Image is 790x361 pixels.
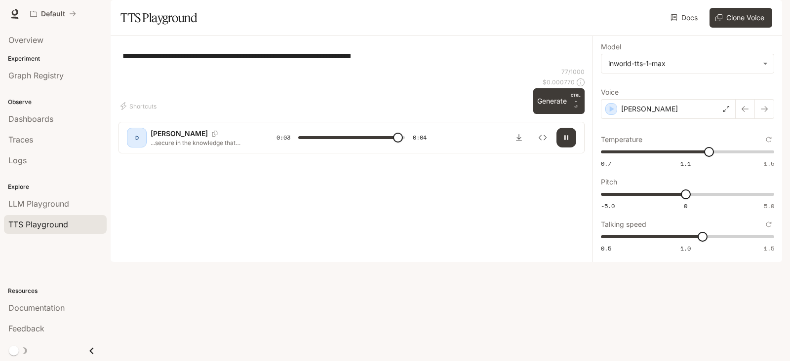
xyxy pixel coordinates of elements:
[601,54,774,73] div: inworld-tts-1-max
[509,128,529,147] button: Download audio
[621,104,678,114] p: [PERSON_NAME]
[41,10,65,18] p: Default
[601,136,642,143] p: Temperature
[763,134,774,145] button: Reset to default
[413,133,427,143] span: 0:04
[680,244,691,253] span: 1.0
[601,244,611,253] span: 0.5
[120,8,197,28] h1: TTS Playground
[601,43,621,50] p: Model
[601,159,611,168] span: 0.7
[129,130,145,145] div: D
[151,139,253,147] p: ...secure in the knowledge that nothing can go wrong on such a beautiful day.
[208,131,222,137] button: Copy Voice ID
[571,92,581,104] p: CTRL +
[764,244,774,253] span: 1.5
[533,128,553,147] button: Inspect
[151,129,208,139] p: [PERSON_NAME]
[680,159,691,168] span: 1.1
[601,221,646,228] p: Talking speed
[118,98,160,114] button: Shortcuts
[764,202,774,210] span: 5.0
[601,89,619,96] p: Voice
[764,159,774,168] span: 1.5
[543,78,575,86] p: $ 0.000770
[684,202,687,210] span: 0
[763,219,774,230] button: Reset to default
[608,59,758,69] div: inworld-tts-1-max
[669,8,702,28] a: Docs
[601,202,615,210] span: -5.0
[26,4,80,24] button: All workspaces
[561,68,585,76] p: 77 / 1000
[533,88,585,114] button: GenerateCTRL +⏎
[276,133,290,143] span: 0:03
[710,8,772,28] button: Clone Voice
[601,179,617,185] p: Pitch
[571,92,581,110] p: ⏎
